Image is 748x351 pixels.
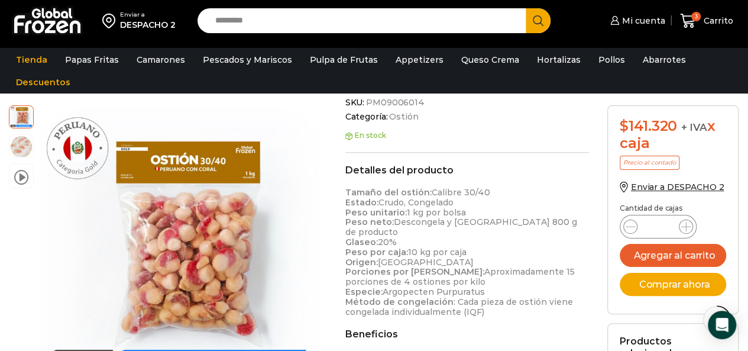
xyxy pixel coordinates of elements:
[102,11,120,31] img: address-field-icon.svg
[592,49,631,71] a: Pollos
[197,49,298,71] a: Pescados y Mariscos
[647,218,669,235] input: Product quantity
[345,165,590,176] h2: Detalles del producto
[637,49,692,71] a: Abarrotes
[701,15,733,27] span: Carrito
[620,117,677,134] bdi: 141.320
[619,15,665,27] span: Mi cuenta
[620,117,629,134] span: $
[345,217,394,227] strong: Peso neto:
[120,19,176,31] div: DESPACHO 2
[631,182,724,192] span: Enviar a DESPACHO 2
[345,247,408,257] strong: Peso por caja:
[345,207,407,218] strong: Peso unitario:
[620,118,726,152] div: x caja
[620,204,726,212] p: Cantidad de cajas
[364,98,425,108] span: PM09006014
[620,156,679,170] p: Precio al contado
[345,237,378,247] strong: Glaseo:
[390,49,449,71] a: Appetizers
[345,197,378,208] strong: Estado:
[691,12,701,21] span: 3
[708,311,736,339] div: Open Intercom Messenger
[345,112,590,122] span: Categoría:
[345,131,590,140] p: En stock
[620,273,726,296] button: Comprar ahora
[131,49,191,71] a: Camarones
[620,244,726,267] button: Agregar al carrito
[345,329,590,340] h2: Beneficios
[59,49,125,71] a: Papas Fritas
[345,98,590,108] span: SKU:
[10,49,53,71] a: Tienda
[345,257,378,268] strong: Origen:
[387,112,418,122] a: Ostión
[620,182,724,192] a: Enviar a DESPACHO 2
[455,49,525,71] a: Queso Crema
[345,286,383,297] strong: Especie:
[9,135,33,159] span: ostion tallo coral
[526,8,551,33] button: Search button
[681,121,707,133] span: + IVA
[10,71,76,94] a: Descuentos
[607,9,665,33] a: Mi cuenta
[9,104,33,128] span: ostion coral 30:40
[345,187,432,198] strong: Tamaño del ostión:
[345,266,484,277] strong: Porciones por [PERSON_NAME]:
[531,49,587,71] a: Hortalizas
[677,7,736,35] a: 3 Carrito
[120,11,176,19] div: Enviar a
[345,297,454,307] strong: Método de congelación
[345,188,590,317] p: Calibre 30/40 Crudo, Congelado 1 kg por bolsa Descongela y [GEOGRAPHIC_DATA] 800 g de producto 20...
[304,49,384,71] a: Pulpa de Frutas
